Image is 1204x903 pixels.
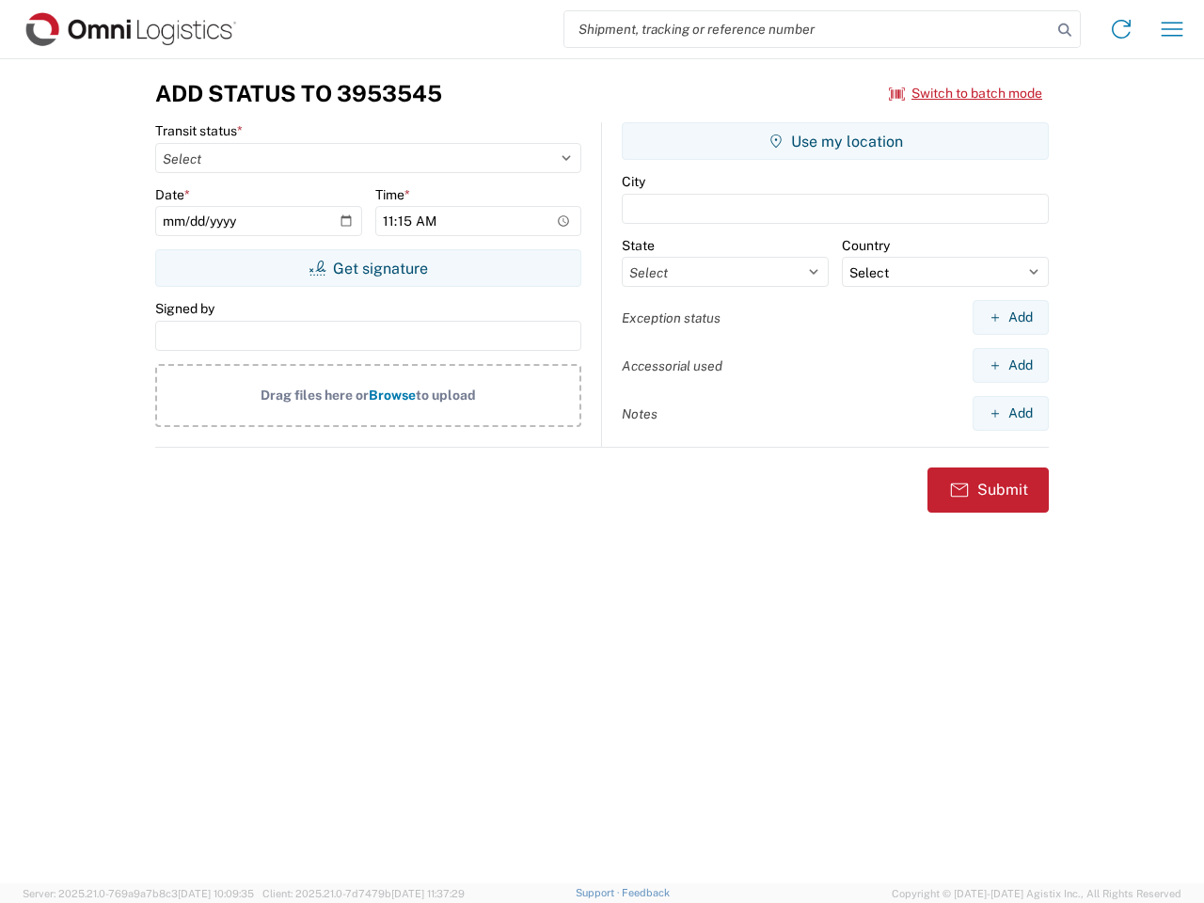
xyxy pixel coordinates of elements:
[842,237,890,254] label: Country
[416,388,476,403] span: to upload
[375,186,410,203] label: Time
[622,173,645,190] label: City
[155,122,243,139] label: Transit status
[927,467,1049,513] button: Submit
[261,388,369,403] span: Drag files here or
[892,885,1181,902] span: Copyright © [DATE]-[DATE] Agistix Inc., All Rights Reserved
[564,11,1052,47] input: Shipment, tracking or reference number
[622,309,721,326] label: Exception status
[369,388,416,403] span: Browse
[973,396,1049,431] button: Add
[155,300,214,317] label: Signed by
[155,186,190,203] label: Date
[23,888,254,899] span: Server: 2025.21.0-769a9a7b8c3
[889,78,1042,109] button: Switch to batch mode
[973,348,1049,383] button: Add
[622,405,657,422] label: Notes
[391,888,465,899] span: [DATE] 11:37:29
[155,249,581,287] button: Get signature
[155,80,442,107] h3: Add Status to 3953545
[576,887,623,898] a: Support
[178,888,254,899] span: [DATE] 10:09:35
[973,300,1049,335] button: Add
[622,122,1049,160] button: Use my location
[262,888,465,899] span: Client: 2025.21.0-7d7479b
[622,887,670,898] a: Feedback
[622,357,722,374] label: Accessorial used
[622,237,655,254] label: State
